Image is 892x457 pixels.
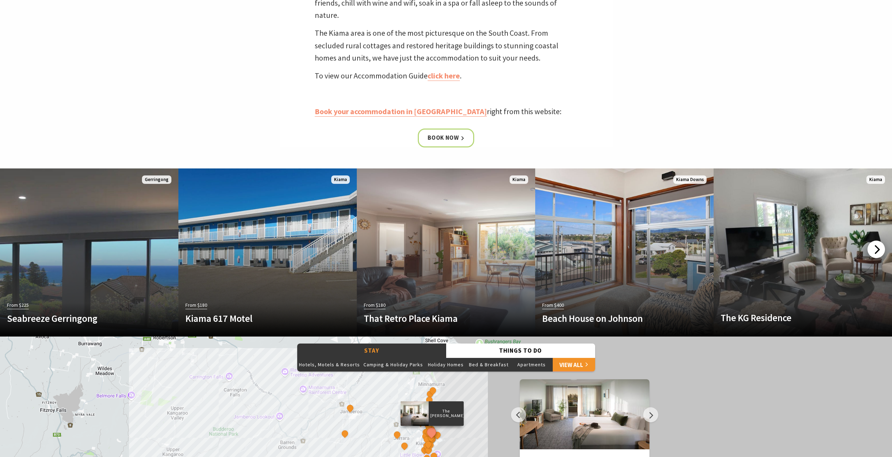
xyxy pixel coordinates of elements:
a: From $180 Kiama 617 Motel Kiama [178,168,357,337]
button: Stay [297,344,446,358]
span: Kiama [331,175,350,184]
button: Camping & Holiday Parks [362,358,425,372]
button: See detail about Cicada Luxury Camping [393,430,402,439]
button: See detail about Kiama Harbour Cabins [433,430,442,439]
button: See detail about Beach House on Johnson [428,386,437,395]
button: Holiday Homes [425,358,467,372]
a: Another Image Used The KG Residence Offering a garden and city view, The KG Residence is located ... [714,168,892,337]
a: View All [553,358,595,372]
span: Kiama Downs [673,175,707,184]
button: See detail about The Sebel Kiama [425,425,438,438]
a: click here [428,71,460,81]
p: The Kiama area is one of the most picturesque on the South Coast. From secluded rural cottages an... [315,27,578,64]
h4: Beach House on Johnson [542,313,680,324]
span: From $180 [364,301,386,309]
span: Gerringong [142,175,171,184]
span: Kiama [510,175,528,184]
a: Book now [418,129,474,147]
a: From $400 Beach House on Johnson Kiama Downs [535,168,714,337]
a: From $180 That Retro Place Kiama Kiama [357,168,535,337]
button: See detail about Casa Mar Azul [424,395,434,404]
span: Kiama [866,175,885,184]
button: See detail about Greyleigh Kiama [400,441,409,450]
button: See detail about Kendalls Beach Holiday Park [424,445,433,454]
span: From $225 [7,301,29,309]
button: See detail about Jamberoo Pub and Saleyard Motel [346,403,355,413]
p: Offering a garden and city view, The KG Residence is located in [GEOGRAPHIC_DATA], less… [721,329,858,346]
h4: Seabreeze Gerringong [7,313,145,324]
p: To view our Accommodation Guide . [315,70,578,82]
h4: The KG Residence [721,312,858,323]
button: Hotels, Motels & Resorts [297,358,362,372]
button: See detail about Bikini Surf Beach Kiama [424,439,433,449]
button: See detail about Jamberoo Valley Farm Cottages [340,429,349,438]
h4: That Retro Place Kiama [364,313,502,324]
button: Next [643,407,658,422]
a: Book your accommodation in [GEOGRAPHIC_DATA] [315,106,487,117]
span: From $180 [185,301,207,309]
span: From $400 [542,301,564,309]
button: Things To Do [446,344,595,358]
button: See detail about That Retro Place Kiama [416,418,425,427]
h4: Kiama 617 Motel [185,313,323,324]
p: The [PERSON_NAME] [428,408,463,419]
p: right from this website: [315,105,578,118]
button: Apartments [510,358,553,372]
button: Bed & Breakfast [467,358,510,372]
button: Previous [511,407,526,422]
